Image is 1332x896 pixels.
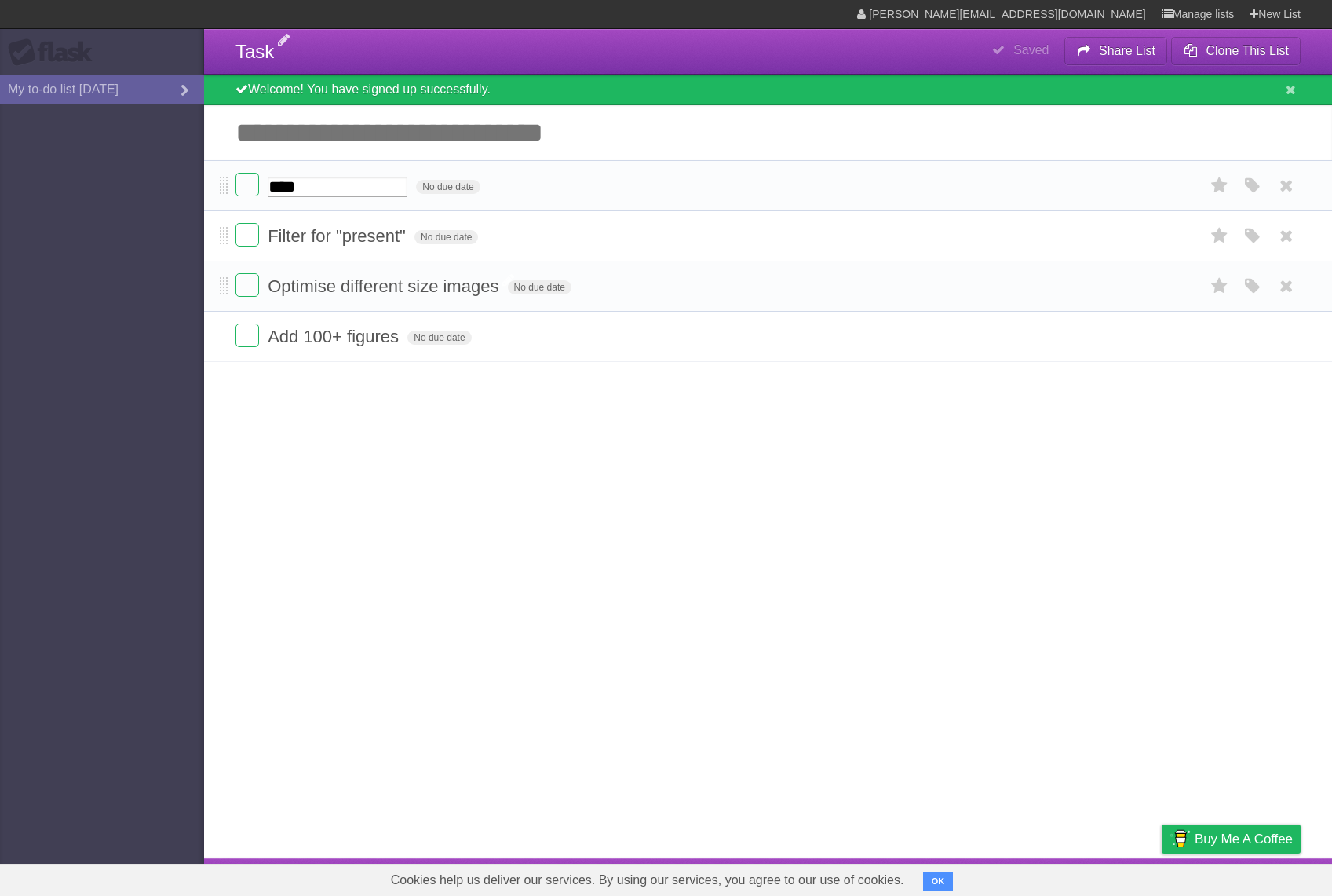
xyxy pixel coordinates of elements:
[268,327,403,346] span: Add 100+ figures
[508,280,571,294] span: No due date
[407,331,471,345] span: No due date
[923,872,954,891] button: OK
[1205,273,1235,299] label: Star task
[235,223,259,247] label: Done
[1162,825,1301,854] a: Buy me a coffee
[1206,44,1289,57] b: Clone This List
[268,276,502,296] span: Optimise different size images
[1141,862,1182,892] a: Privacy
[953,862,986,892] a: About
[1088,862,1122,892] a: Terms
[414,230,478,244] span: No due date
[1099,44,1155,57] b: Share List
[1171,37,1301,65] button: Clone This List
[1205,173,1235,199] label: Star task
[235,41,274,62] span: Task
[204,75,1332,105] div: Welcome! You have signed up successfully.
[1205,223,1235,249] label: Star task
[416,180,480,194] span: No due date
[1195,825,1293,853] span: Buy me a coffee
[1013,43,1049,57] b: Saved
[235,273,259,297] label: Done
[1170,825,1191,852] img: Buy me a coffee
[8,38,102,67] div: Flask
[235,173,259,196] label: Done
[1202,862,1301,892] a: Suggest a feature
[268,226,410,246] span: Filter for "present"
[1005,862,1068,892] a: Developers
[235,324,259,347] label: Done
[375,865,920,896] span: Cookies help us deliver our services. By using our services, you agree to our use of cookies.
[1064,37,1168,65] button: Share List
